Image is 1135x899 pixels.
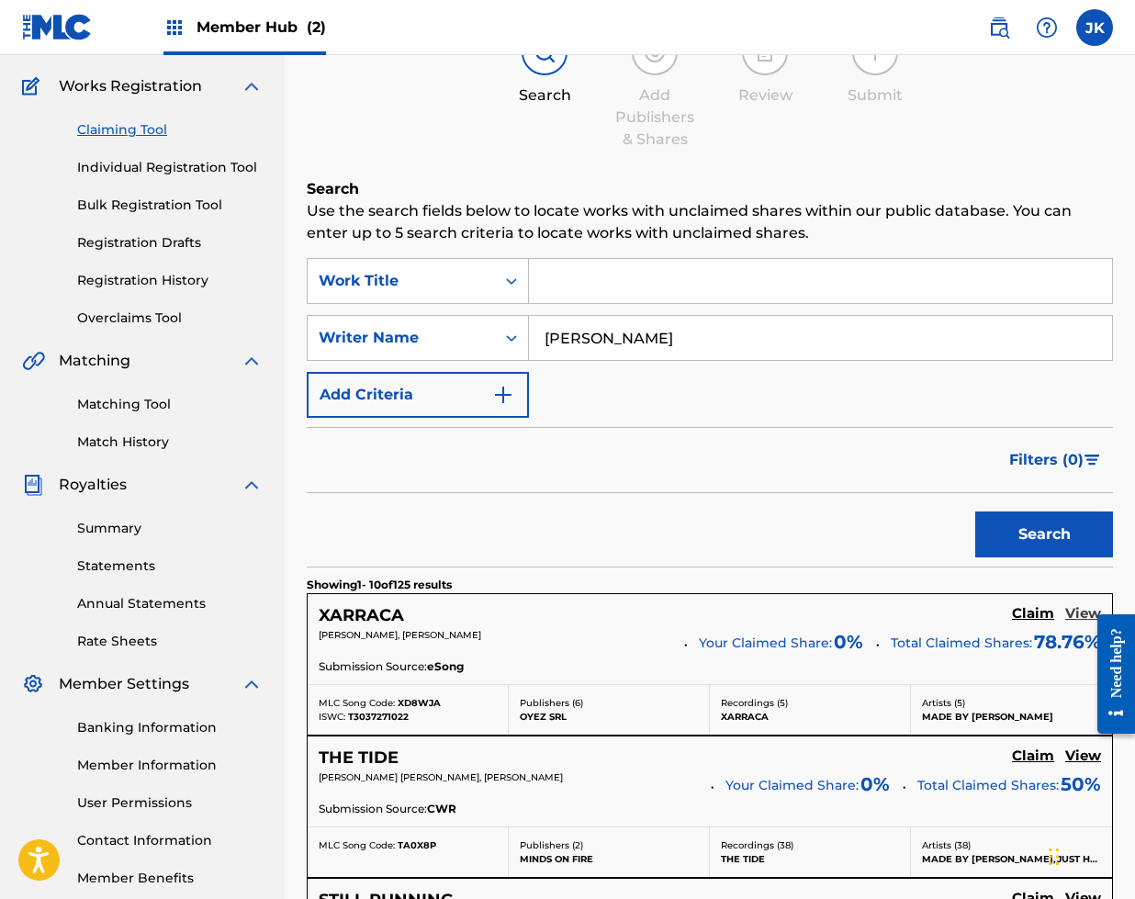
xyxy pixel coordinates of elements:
[77,271,263,290] a: Registration History
[975,511,1113,557] button: Search
[163,17,185,39] img: Top Rightsholders
[77,632,263,651] a: Rate Sheets
[398,697,441,709] span: XD8WJA
[1012,747,1054,765] h5: Claim
[1084,455,1100,466] img: filter
[59,673,189,695] span: Member Settings
[307,18,326,36] span: (2)
[319,658,427,675] span: Submission Source:
[891,635,1032,651] span: Total Claimed Shares:
[241,474,263,496] img: expand
[922,838,1101,852] p: Artists ( 38 )
[427,658,464,675] span: eSong
[520,838,698,852] p: Publishers ( 2 )
[197,17,326,38] span: Member Hub
[721,838,899,852] p: Recordings ( 38 )
[319,771,563,783] span: [PERSON_NAME] [PERSON_NAME], [PERSON_NAME]
[699,634,832,653] span: Your Claimed Share:
[1012,605,1054,623] h5: Claim
[1076,9,1113,46] div: User Menu
[725,776,859,795] span: Your Claimed Share:
[609,84,701,151] div: Add Publishers & Shares
[1049,829,1060,884] div: Drag
[77,519,263,538] a: Summary
[1036,17,1058,39] img: help
[77,718,263,737] a: Banking Information
[319,327,484,349] div: Writer Name
[922,852,1101,866] p: MADE BY [PERSON_NAME],JUST HER
[77,831,263,850] a: Contact Information
[1028,9,1065,46] div: Help
[860,770,890,798] span: 0 %
[520,852,698,866] p: MINDS ON FIRE
[59,75,202,97] span: Works Registration
[1065,605,1101,623] h5: View
[319,605,404,626] h5: XARRACA
[307,372,529,418] button: Add Criteria
[319,629,481,641] span: [PERSON_NAME], [PERSON_NAME]
[1065,605,1101,625] a: View
[520,696,698,710] p: Publishers ( 6 )
[77,556,263,576] a: Statements
[721,696,899,710] p: Recordings ( 5 )
[719,84,811,107] div: Review
[77,233,263,253] a: Registration Drafts
[241,75,263,97] img: expand
[1034,628,1101,656] span: 78.76 %
[319,801,427,817] span: Submission Source:
[398,839,436,851] span: TA0X8P
[998,437,1113,483] button: Filters (0)
[520,710,698,724] p: OYEZ SRL
[307,258,1113,567] form: Search Form
[1065,747,1101,768] a: View
[59,350,130,372] span: Matching
[307,200,1113,244] p: Use the search fields below to locate works with unclaimed shares within our public database. You...
[319,747,399,769] h5: THE TIDE
[77,594,263,613] a: Annual Statements
[77,395,263,414] a: Matching Tool
[22,350,45,372] img: Matching
[241,350,263,372] img: expand
[22,14,93,40] img: MLC Logo
[1084,601,1135,748] iframe: Resource Center
[319,839,395,851] span: MLC Song Code:
[1061,770,1101,798] span: 50 %
[721,710,899,724] p: XARRACA
[988,17,1010,39] img: search
[307,577,452,593] p: Showing 1 - 10 of 125 results
[829,84,921,107] div: Submit
[241,673,263,695] img: expand
[22,75,46,97] img: Works Registration
[499,84,590,107] div: Search
[319,270,484,292] div: Work Title
[981,9,1017,46] a: Public Search
[1009,449,1084,471] span: Filters ( 0 )
[922,710,1101,724] p: MADE BY [PERSON_NAME]
[348,711,409,723] span: T3037271022
[319,711,345,723] span: ISWC:
[721,852,899,866] p: THE TIDE
[22,474,44,496] img: Royalties
[77,793,263,813] a: User Permissions
[77,433,263,452] a: Match History
[77,158,263,177] a: Individual Registration Tool
[427,801,456,817] span: CWR
[22,673,44,695] img: Member Settings
[492,384,514,406] img: 9d2ae6d4665cec9f34b9.svg
[307,178,1113,200] h6: Search
[77,869,263,888] a: Member Benefits
[1043,811,1135,899] iframe: Chat Widget
[834,628,863,656] span: 0 %
[77,196,263,215] a: Bulk Registration Tool
[77,756,263,775] a: Member Information
[77,120,263,140] a: Claiming Tool
[319,697,395,709] span: MLC Song Code:
[77,309,263,328] a: Overclaims Tool
[1065,747,1101,765] h5: View
[59,474,127,496] span: Royalties
[917,777,1059,793] span: Total Claimed Shares:
[922,696,1101,710] p: Artists ( 5 )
